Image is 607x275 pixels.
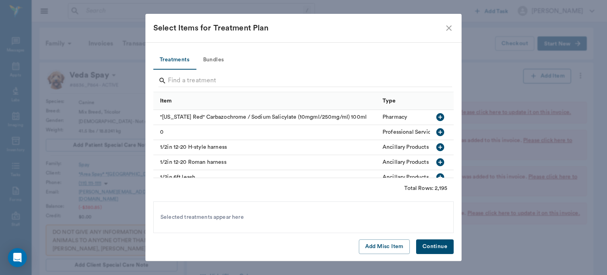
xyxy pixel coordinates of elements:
[383,158,456,166] div: Ancillary Products & Services
[153,155,379,170] div: 1/2in 12-20 Roman harness
[196,51,231,70] button: Bundles
[160,213,244,222] span: Selected treatments appear here
[383,113,407,121] div: Pharmacy
[158,74,452,89] div: Search
[383,173,456,181] div: Ancillary Products & Services
[153,51,196,70] button: Treatments
[383,143,456,151] div: Ancillary Products & Services
[153,22,444,34] div: Select Items for Treatment Plan
[359,239,410,254] button: Add Misc Item
[160,90,172,112] div: Item
[416,239,454,254] button: Continue
[8,248,27,267] div: Open Intercom Messenger
[168,74,440,87] input: Find a treatment
[153,125,379,140] div: 0
[153,92,379,110] div: Item
[444,23,454,33] button: close
[383,128,436,136] div: Professional Services
[383,90,396,112] div: Type
[404,184,447,192] div: Total Rows: 2,195
[379,92,477,110] div: Type
[153,170,379,185] div: 1/2in 6ft leash
[153,110,379,125] div: "[US_STATE] Red" Carbazochrome / Sodium Salicylate (10mgml/250mg/ml) 100ml
[153,140,379,155] div: 1/2in 12-20 H-style harness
